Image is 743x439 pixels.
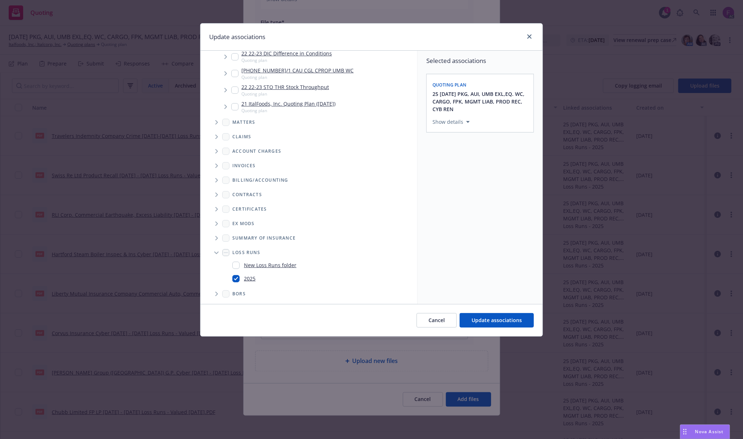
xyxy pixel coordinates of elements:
[244,275,256,282] a: 2025
[232,207,267,211] span: Certificates
[241,50,332,57] a: 22 22-23 DIC Difference in Conditions
[241,57,332,63] span: Quoting plan
[417,313,457,328] button: Cancel
[432,90,529,113] button: 25 [DATE] PKG, AUI, UMB EXL,EQ. WC, CARGO, FPK, MGMT LIAB, PROD REC, CYB REN
[432,82,467,88] span: Quoting plan
[232,193,262,197] span: Contracts
[241,107,335,114] span: Quoting plan
[244,261,296,269] a: New Loss Runs folder
[232,135,251,139] span: Claims
[232,236,296,240] span: Summary of insurance
[232,164,256,168] span: Invoices
[200,173,417,301] div: Folder Tree Example
[232,178,288,182] span: Billing/Accounting
[430,118,473,126] button: Show details
[241,83,329,91] a: 22 22-23 STO THR Stock Throughput
[241,100,335,107] a: 21 ItalFoods, Inc. Quoting Plan ([DATE])
[680,425,730,439] button: Nova Assist
[426,56,534,65] span: Selected associations
[460,313,534,328] button: Update associations
[232,149,281,153] span: Account charges
[232,221,254,226] span: Ex Mods
[232,250,260,255] span: Loss Runs
[472,317,522,324] span: Update associations
[680,425,689,439] div: Drag to move
[232,292,246,296] span: BORs
[209,32,265,42] h1: Update associations
[241,67,354,74] a: [PHONE_NUMBER]/1 CAU CGL CPROP UMB WC
[525,32,534,41] a: close
[429,317,445,324] span: Cancel
[232,120,255,124] span: Matters
[241,74,354,80] span: Quoting plan
[695,429,724,435] span: Nova Assist
[241,91,329,97] span: Quoting plan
